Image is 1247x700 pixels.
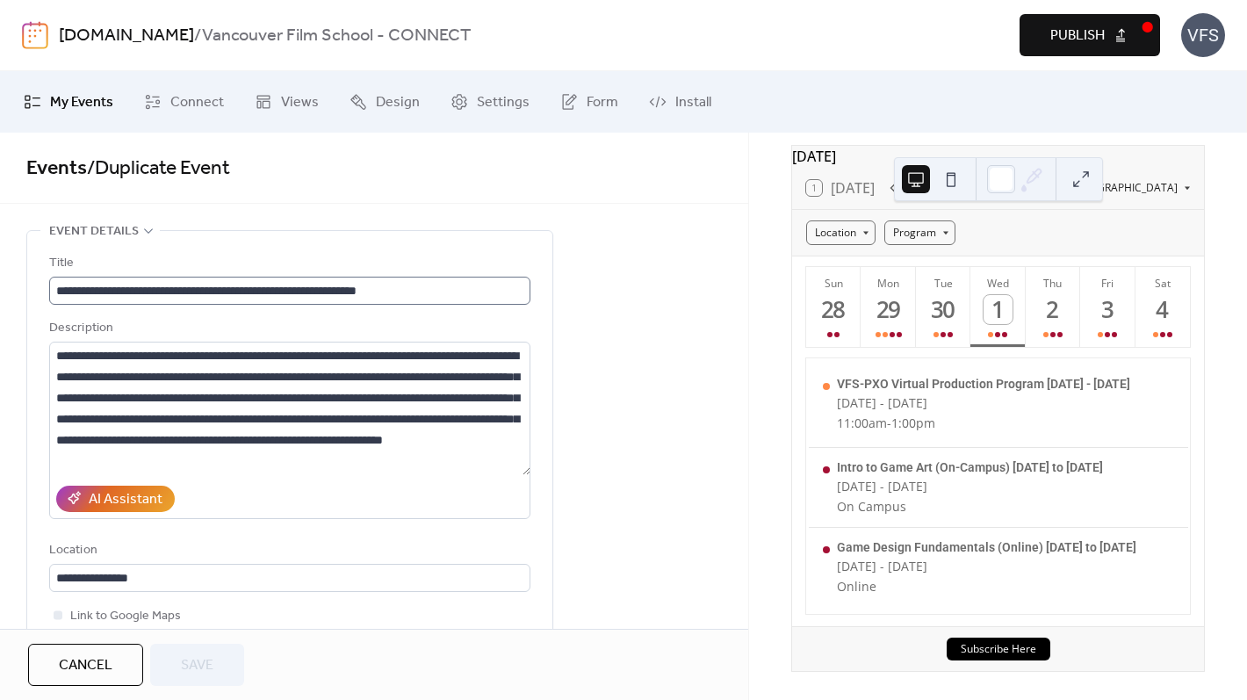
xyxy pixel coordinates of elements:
[837,578,1136,595] div: Online
[49,318,527,339] div: Description
[976,276,1020,291] div: Wed
[547,78,631,126] a: Form
[202,19,471,53] b: Vancouver Film School - CONNECT
[281,92,319,113] span: Views
[376,92,420,113] span: Design
[792,146,1204,167] div: [DATE]
[861,267,915,347] button: Mon29
[874,295,903,324] div: 29
[87,149,230,188] span: / Duplicate Event
[22,21,48,49] img: logo
[70,606,181,627] span: Link to Google Maps
[929,295,958,324] div: 30
[587,92,618,113] span: Form
[947,638,1050,660] button: Subscribe Here
[1026,267,1080,347] button: Thu2
[1039,295,1068,324] div: 2
[170,92,224,113] span: Connect
[241,78,332,126] a: Views
[1141,276,1185,291] div: Sat
[837,558,1136,574] div: [DATE] - [DATE]
[437,78,543,126] a: Settings
[811,276,855,291] div: Sun
[336,78,433,126] a: Design
[891,415,935,431] span: 1:00pm
[477,92,530,113] span: Settings
[837,460,1103,474] div: Intro to Game Art (On-Campus) [DATE] to [DATE]
[837,415,887,431] span: 11:00am
[970,267,1025,347] button: Wed1
[636,78,724,126] a: Install
[675,92,711,113] span: Install
[59,655,112,676] span: Cancel
[49,221,139,242] span: Event details
[806,267,861,347] button: Sun28
[26,149,87,188] a: Events
[50,92,113,113] span: My Events
[194,19,202,53] b: /
[89,489,162,510] div: AI Assistant
[49,540,527,561] div: Location
[837,498,1103,515] div: On Campus
[916,267,970,347] button: Tue30
[1031,276,1075,291] div: Thu
[837,478,1103,494] div: [DATE] - [DATE]
[131,78,237,126] a: Connect
[1135,267,1190,347] button: Sat4
[59,19,194,53] a: [DOMAIN_NAME]
[1020,14,1160,56] button: Publish
[837,377,1130,391] div: VFS-PXO Virtual Production Program [DATE] - [DATE]
[11,78,126,126] a: My Events
[1181,13,1225,57] div: VFS
[28,644,143,686] button: Cancel
[887,415,891,431] span: -
[1149,295,1178,324] div: 4
[56,486,175,512] button: AI Assistant
[837,394,1130,411] div: [DATE] - [DATE]
[921,276,965,291] div: Tue
[1080,267,1135,347] button: Fri3
[866,276,910,291] div: Mon
[837,540,1136,554] div: Game Design Fundamentals (Online) [DATE] to [DATE]
[1050,25,1105,47] span: Publish
[1085,276,1129,291] div: Fri
[1093,295,1122,324] div: 3
[984,295,1013,324] div: 1
[819,295,848,324] div: 28
[49,253,527,274] div: Title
